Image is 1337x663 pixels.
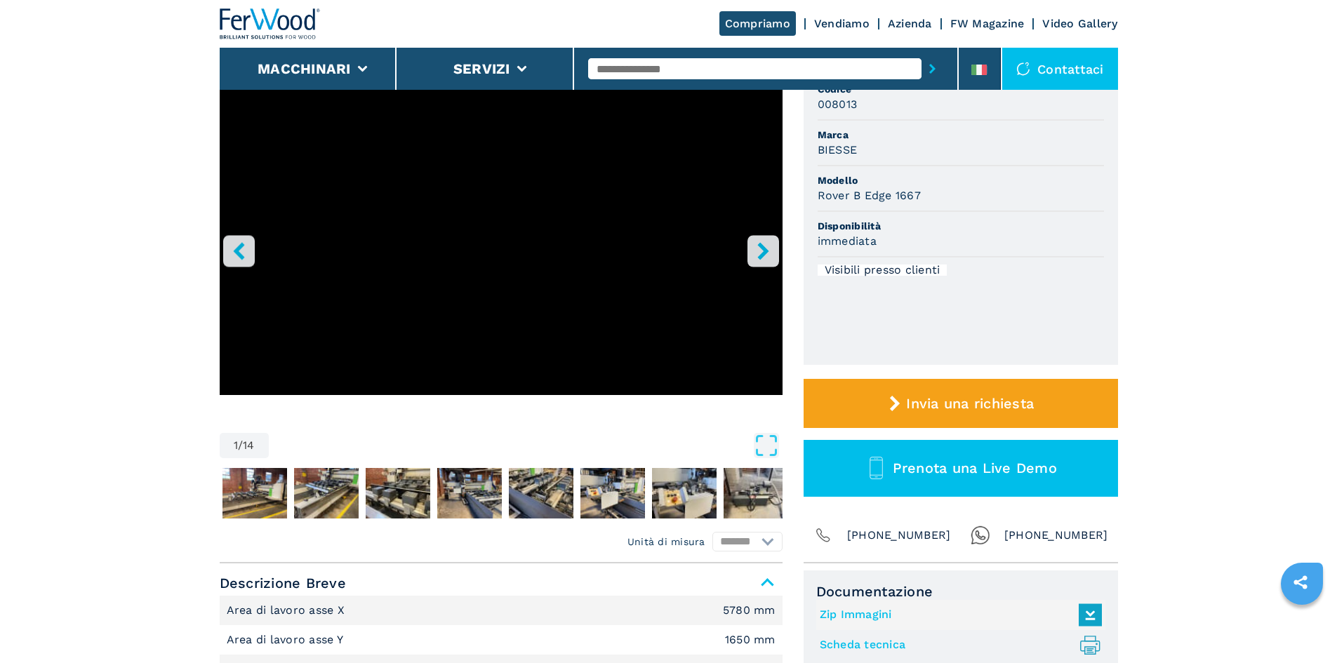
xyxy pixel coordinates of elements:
[453,60,510,77] button: Servizi
[437,468,502,518] img: 1d49a50f88c3176c7c533c570f4c86ce
[258,60,351,77] button: Macchinari
[434,465,505,521] button: Go to Slide 5
[220,8,321,39] img: Ferwood
[238,440,243,451] span: /
[818,187,921,203] h3: Rover B Edge 1667
[724,468,788,518] img: 670f8be72daf770778d024a8b9abd1b7
[243,440,255,451] span: 14
[922,53,943,85] button: submit-button
[719,11,796,36] a: Compriamo
[649,465,719,521] button: Go to Slide 8
[804,379,1118,428] button: Invia una richiesta
[220,79,783,395] iframe: Centro di lavoro a Bordare in azione - BIESSE - Rover B Edge 1667 - Ferwoodgroup - 008013
[223,235,255,267] button: left-button
[652,468,717,518] img: f48812e1df95cd00ef9b09bc66e228a9
[580,468,645,518] img: d7bd7e175b8f3230bc9151a1869858fd
[818,96,858,112] h3: 008013
[1002,48,1118,90] div: Contattaci
[1277,600,1326,652] iframe: Chat
[818,233,877,249] h3: immediata
[227,632,347,648] p: Area di lavoro asse Y
[950,17,1025,30] a: FW Magazine
[220,465,783,521] nav: Thumbnail Navigation
[906,395,1034,412] span: Invia una richiesta
[813,525,833,545] img: Phone
[1004,525,1108,545] span: [PHONE_NUMBER]
[818,219,1104,233] span: Disponibilità
[222,468,287,518] img: a9dc993236a25f6102887cd579453b98
[888,17,932,30] a: Azienda
[627,535,705,549] em: Unità di misura
[818,264,947,276] div: Visibili presso clienti
[818,173,1104,187] span: Modello
[363,465,433,521] button: Go to Slide 4
[747,235,779,267] button: right-button
[723,605,776,616] em: 5780 mm
[804,440,1118,497] button: Prenota una Live Demo
[820,603,1095,627] a: Zip Immagini
[818,128,1104,142] span: Marca
[814,17,870,30] a: Vendiamo
[366,468,430,518] img: ed24f7b00d1bce14befd9ebcb25a673c
[220,79,783,419] div: Go to Slide 1
[234,440,238,451] span: 1
[816,583,1105,600] span: Documentazione
[725,634,776,645] em: 1650 mm
[220,570,783,596] span: Descrizione Breve
[509,468,573,518] img: aa1831fa0246556adf21a7a836daa782
[227,603,349,618] p: Area di lavoro asse X
[818,142,858,158] h3: BIESSE
[578,465,648,521] button: Go to Slide 7
[847,525,951,545] span: [PHONE_NUMBER]
[294,468,359,518] img: 169454043250ff057a2763e3036f5d13
[820,634,1095,657] a: Scheda tecnica
[1042,17,1117,30] a: Video Gallery
[272,433,779,458] button: Open Fullscreen
[506,465,576,521] button: Go to Slide 6
[971,525,990,545] img: Whatsapp
[291,465,361,521] button: Go to Slide 3
[1283,565,1318,600] a: sharethis
[893,460,1057,476] span: Prenota una Live Demo
[721,465,791,521] button: Go to Slide 9
[220,465,290,521] button: Go to Slide 2
[1016,62,1030,76] img: Contattaci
